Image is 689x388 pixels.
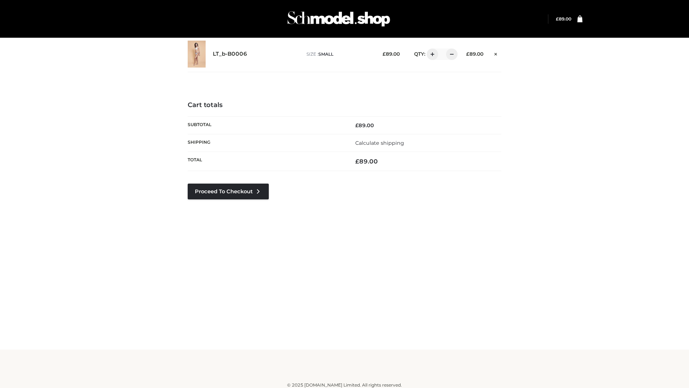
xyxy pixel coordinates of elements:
a: Proceed to Checkout [188,184,269,199]
bdi: 89.00 [383,51,400,57]
th: Subtotal [188,116,344,134]
a: Calculate shipping [355,140,404,146]
span: £ [466,51,469,57]
p: size : [306,51,371,57]
bdi: 89.00 [556,16,571,22]
span: £ [355,158,359,165]
a: Remove this item [491,48,501,58]
div: QTY: [407,48,455,60]
img: LT_b-B0006 - SMALL [188,41,206,68]
a: £89.00 [556,16,571,22]
a: LT_b-B0006 [213,51,247,57]
span: £ [355,122,358,129]
h4: Cart totals [188,101,501,109]
bdi: 89.00 [355,122,374,129]
th: Total [188,152,344,171]
bdi: 89.00 [466,51,483,57]
span: SMALL [318,51,333,57]
bdi: 89.00 [355,158,378,165]
img: Schmodel Admin 964 [285,5,393,33]
span: £ [556,16,559,22]
th: Shipping [188,134,344,152]
span: £ [383,51,386,57]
